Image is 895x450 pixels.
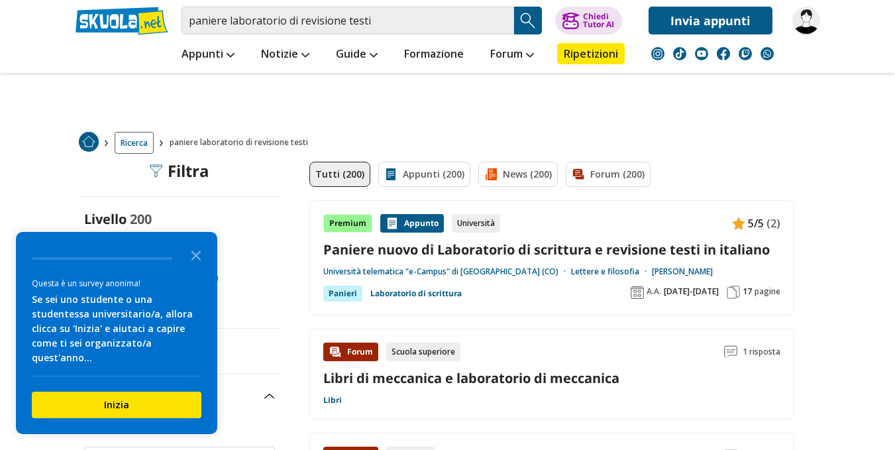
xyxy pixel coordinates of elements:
[32,392,201,418] button: Inizia
[647,286,661,297] span: A.A.
[84,210,127,228] label: Livello
[32,277,201,290] div: Questa è un survey anonima!
[572,168,585,181] img: Forum filtro contenuto
[452,214,500,233] div: Università
[748,215,764,232] span: 5/5
[149,164,162,178] img: Filtra filtri mobile
[309,162,370,187] a: Tutti (200)
[323,395,342,406] a: Libri
[487,43,537,67] a: Forum
[755,286,780,297] span: pagine
[766,215,780,232] span: (2)
[386,217,399,230] img: Appunti contenuto
[170,132,313,154] span: paniere laboratorio di revisione testi
[258,43,313,67] a: Notizie
[149,162,209,180] div: Filtra
[386,343,460,361] div: Scuola superiore
[323,343,378,361] div: Forum
[566,162,651,187] a: Forum (200)
[370,286,462,302] a: Laboratorio di scrittura
[333,43,381,67] a: Guide
[178,43,238,67] a: Appunti
[484,168,498,181] img: News filtro contenuto
[727,286,740,299] img: Pagine
[323,286,362,302] div: Panieri
[743,343,780,361] span: 1 risposta
[761,47,774,60] img: WhatsApp
[264,394,275,399] img: Apri e chiudi sezione
[380,214,444,233] div: Appunto
[743,286,752,297] span: 17
[182,7,514,34] input: Cerca appunti, riassunti o versioni
[130,210,152,228] span: 200
[652,266,713,277] a: [PERSON_NAME]
[724,345,737,359] img: Commenti lettura
[518,11,538,30] img: Cerca appunti, riassunti o versioni
[514,7,542,34] button: Search Button
[631,286,644,299] img: Anno accademico
[571,266,652,277] a: Lettere e filosofia
[717,47,730,60] img: facebook
[695,47,708,60] img: youtube
[651,47,664,60] img: instagram
[323,266,571,277] a: Università telematica "e-Campus" di [GEOGRAPHIC_DATA] (CO)
[732,217,745,230] img: Appunti contenuto
[323,241,780,258] a: Paniere nuovo di Laboratorio di scrittura e revisione testi in italiano
[739,47,752,60] img: twitch
[183,241,209,268] button: Close the survey
[115,132,154,154] a: Ricerca
[673,47,686,60] img: tiktok
[32,292,201,365] div: Se sei uno studente o una studentessa universitario/a, allora clicca su 'Inizia' e aiutaci a capi...
[664,286,719,297] span: [DATE]-[DATE]
[401,43,467,67] a: Formazione
[384,168,397,181] img: Appunti filtro contenuto
[378,162,470,187] a: Appunti (200)
[557,43,625,64] a: Ripetizioni
[555,7,622,34] button: ChiediTutor AI
[323,214,372,233] div: Premium
[16,232,217,434] div: Survey
[79,132,99,152] img: Home
[323,369,619,387] a: Libri di meccanica e laboratorio di meccanica
[329,345,342,359] img: Forum contenuto
[478,162,558,187] a: News (200)
[649,7,772,34] a: Invia appunti
[583,13,614,28] div: Chiedi Tutor AI
[79,132,99,154] a: Home
[792,7,820,34] img: snorrlx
